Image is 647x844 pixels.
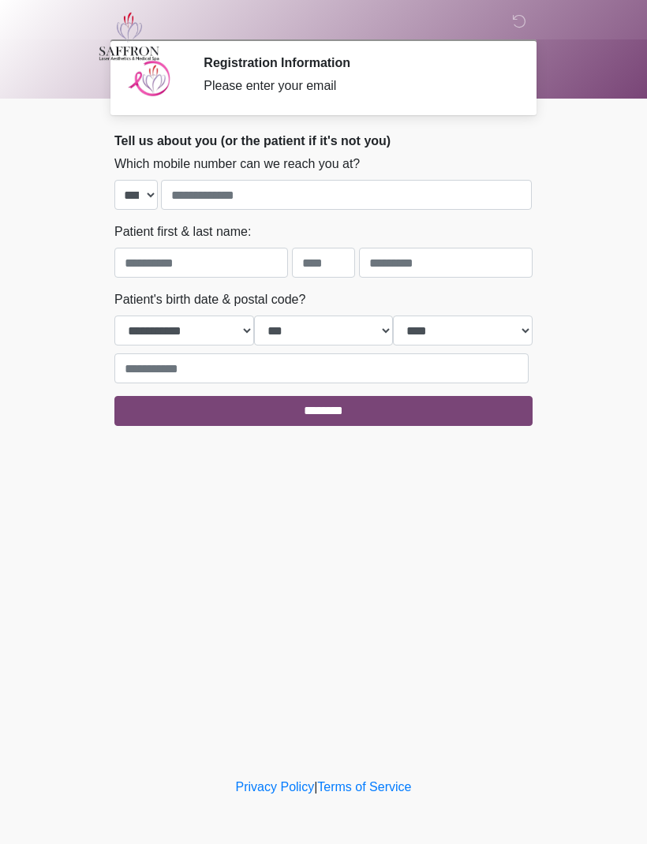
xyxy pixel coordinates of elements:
label: Patient first & last name: [114,222,251,241]
label: Patient's birth date & postal code? [114,290,305,309]
a: Terms of Service [317,780,411,794]
div: Please enter your email [204,77,509,95]
a: Privacy Policy [236,780,315,794]
h2: Tell us about you (or the patient if it's not you) [114,133,533,148]
img: Saffron Laser Aesthetics and Medical Spa Logo [99,12,160,61]
label: Which mobile number can we reach you at? [114,155,360,174]
a: | [314,780,317,794]
img: Agent Avatar [126,55,174,103]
